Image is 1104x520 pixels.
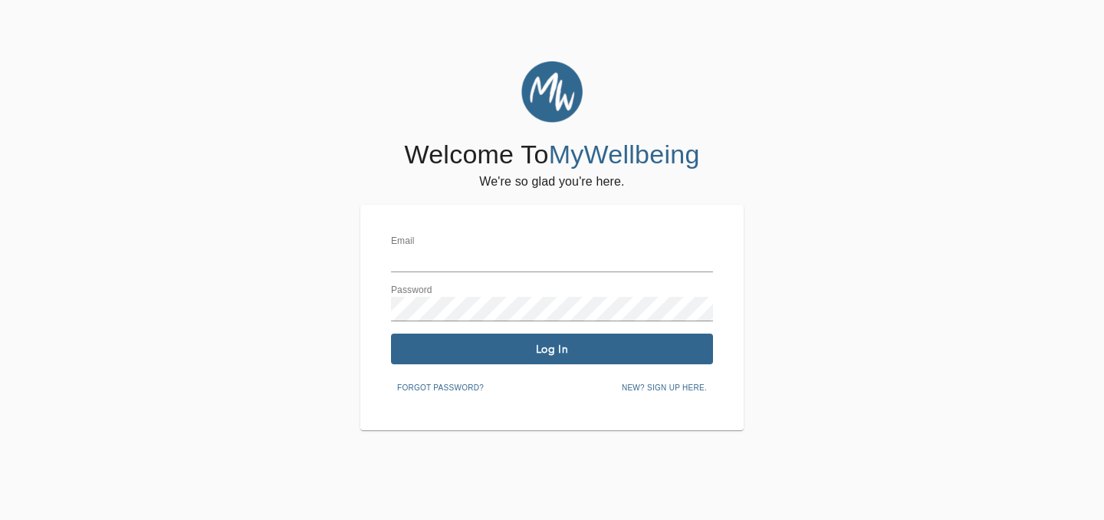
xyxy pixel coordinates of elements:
a: Forgot password? [391,380,490,393]
span: Forgot password? [397,381,484,395]
button: New? Sign up here. [616,377,713,400]
button: Log In [391,334,713,364]
label: Email [391,237,415,246]
h6: We're so glad you're here. [479,171,624,193]
label: Password [391,286,432,295]
h4: Welcome To [404,139,699,171]
span: New? Sign up here. [622,381,707,395]
span: MyWellbeing [549,140,700,169]
span: Log In [397,342,707,357]
button: Forgot password? [391,377,490,400]
img: MyWellbeing [521,61,583,123]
